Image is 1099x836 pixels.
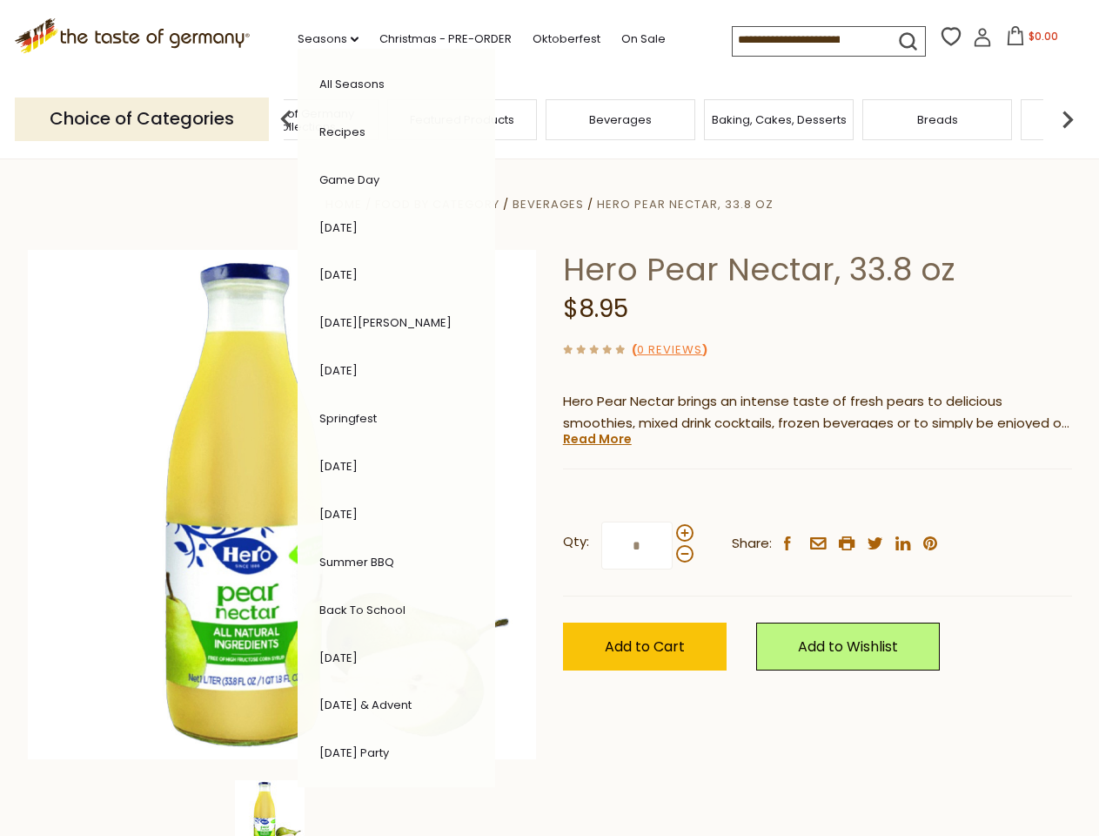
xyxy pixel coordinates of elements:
[637,341,702,360] a: 0 Reviews
[319,410,377,427] a: Springfest
[563,391,1072,435] p: Hero Pear Nectar brings an intense taste of fresh pears to delicious smoothies, mixed drink cockt...
[995,26,1069,52] button: $0.00
[298,30,359,49] a: Seasons
[563,250,1072,289] h1: Hero Pear Nectar, 33.8 oz
[597,196,774,212] a: Hero Pear Nectar, 33.8 oz
[319,172,379,188] a: Game Day
[756,623,940,671] a: Add to Wishlist
[319,219,358,236] a: [DATE]
[589,113,652,126] a: Beverages
[1029,29,1058,44] span: $0.00
[28,250,537,759] img: Hero Pear Nectar, 33.8 oz
[513,196,584,212] a: Beverages
[563,292,628,326] span: $8.95
[15,98,269,140] p: Choice of Categories
[269,102,304,137] img: previous arrow
[319,362,358,379] a: [DATE]
[319,554,394,570] a: Summer BBQ
[533,30,600,49] a: Oktoberfest
[601,522,673,570] input: Qty:
[319,266,358,283] a: [DATE]
[1050,102,1085,137] img: next arrow
[732,533,772,555] span: Share:
[621,30,666,49] a: On Sale
[319,124,365,140] a: Recipes
[319,602,405,618] a: Back to School
[319,697,412,713] a: [DATE] & Advent
[319,458,358,475] a: [DATE]
[379,30,512,49] a: Christmas - PRE-ORDER
[319,650,358,666] a: [DATE]
[319,76,385,92] a: All Seasons
[917,113,958,126] a: Breads
[563,430,632,448] a: Read More
[712,113,847,126] a: Baking, Cakes, Desserts
[319,745,389,761] a: [DATE] Party
[563,623,727,671] button: Add to Cart
[319,506,358,522] a: [DATE]
[319,314,452,331] a: [DATE][PERSON_NAME]
[632,341,707,358] span: ( )
[563,531,589,553] strong: Qty:
[605,637,685,657] span: Add to Cart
